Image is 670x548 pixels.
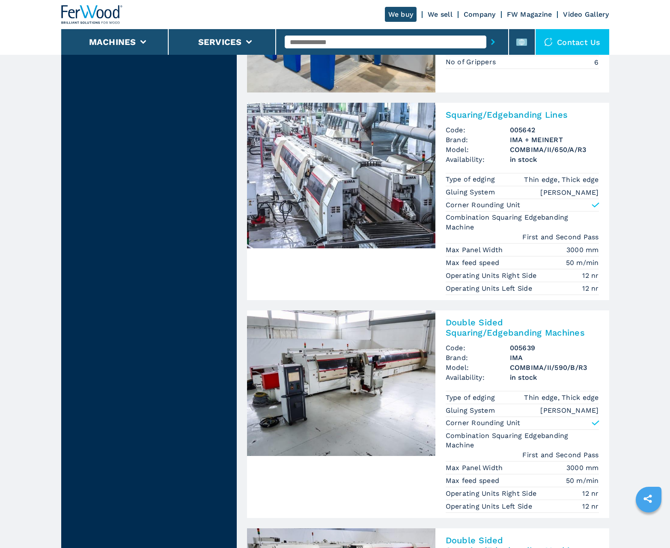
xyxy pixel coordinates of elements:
[446,431,599,450] p: Combination Squaring Edgebanding Machine
[247,103,609,300] a: Squaring/Edgebanding Lines IMA + MEINERT COMBIMA/II/650/A/R3Squaring/Edgebanding LinesCode:005642...
[61,5,123,24] img: Ferwood
[563,10,609,18] a: Video Gallery
[510,372,599,382] span: in stock
[524,393,599,402] em: Thin edge, Thick edge
[536,29,609,55] div: Contact us
[510,145,599,155] h3: COMBIMA/II/650/A/R3
[446,284,535,293] p: Operating Units Left Side
[566,463,599,473] em: 3000 mm
[446,145,510,155] span: Model:
[540,405,599,415] em: [PERSON_NAME]
[446,155,510,164] span: Availability:
[89,37,136,47] button: Machines
[594,57,599,67] em: 6
[446,406,497,415] p: Gluing System
[464,10,496,18] a: Company
[507,10,552,18] a: FW Magazine
[198,37,242,47] button: Services
[247,103,435,248] img: Squaring/Edgebanding Lines IMA + MEINERT COMBIMA/II/650/A/R3
[446,271,539,280] p: Operating Units Right Side
[510,155,599,164] span: in stock
[582,283,599,293] em: 12 nr
[446,213,599,232] p: Combination Squaring Edgebanding Machine
[524,175,599,185] em: Thin edge, Thick edge
[446,57,498,67] p: No of Grippers
[446,393,497,402] p: Type of edging
[486,32,500,52] button: submit-button
[510,135,599,145] h3: IMA + MEINERT
[247,310,435,456] img: Double Sided Squaring/Edgebanding Machines IMA COMBIMA/II/590/B/R3
[634,509,664,542] iframe: Chat
[446,372,510,382] span: Availability:
[540,188,599,197] em: [PERSON_NAME]
[446,245,505,255] p: Max Panel Width
[446,343,510,353] span: Code:
[446,188,497,197] p: Gluing System
[446,110,599,120] h2: Squaring/Edgebanding Lines
[247,310,609,518] a: Double Sided Squaring/Edgebanding Machines IMA COMBIMA/II/590/B/R3Double Sided Squaring/Edgebandi...
[446,476,502,485] p: Max feed speed
[510,343,599,353] h3: 005639
[510,125,599,135] h3: 005642
[582,501,599,511] em: 12 nr
[446,502,535,511] p: Operating Units Left Side
[637,488,658,509] a: sharethis
[446,258,502,268] p: Max feed speed
[522,232,599,242] em: First and Second Pass
[446,489,539,498] p: Operating Units Right Side
[522,450,599,460] em: First and Second Pass
[582,271,599,280] em: 12 nr
[446,353,510,363] span: Brand:
[385,7,417,22] a: We buy
[582,488,599,498] em: 12 nr
[446,317,599,338] h2: Double Sided Squaring/Edgebanding Machines
[446,463,505,473] p: Max Panel Width
[566,476,599,485] em: 50 m/min
[446,363,510,372] span: Model:
[510,353,599,363] h3: IMA
[428,10,453,18] a: We sell
[544,38,553,46] img: Contact us
[446,175,497,184] p: Type of edging
[446,125,510,135] span: Code:
[446,418,521,428] p: Corner Rounding Unit
[510,363,599,372] h3: COMBIMA/II/590/B/R3
[566,245,599,255] em: 3000 mm
[566,258,599,268] em: 50 m/min
[446,200,521,210] p: Corner Rounding Unit
[446,135,510,145] span: Brand:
